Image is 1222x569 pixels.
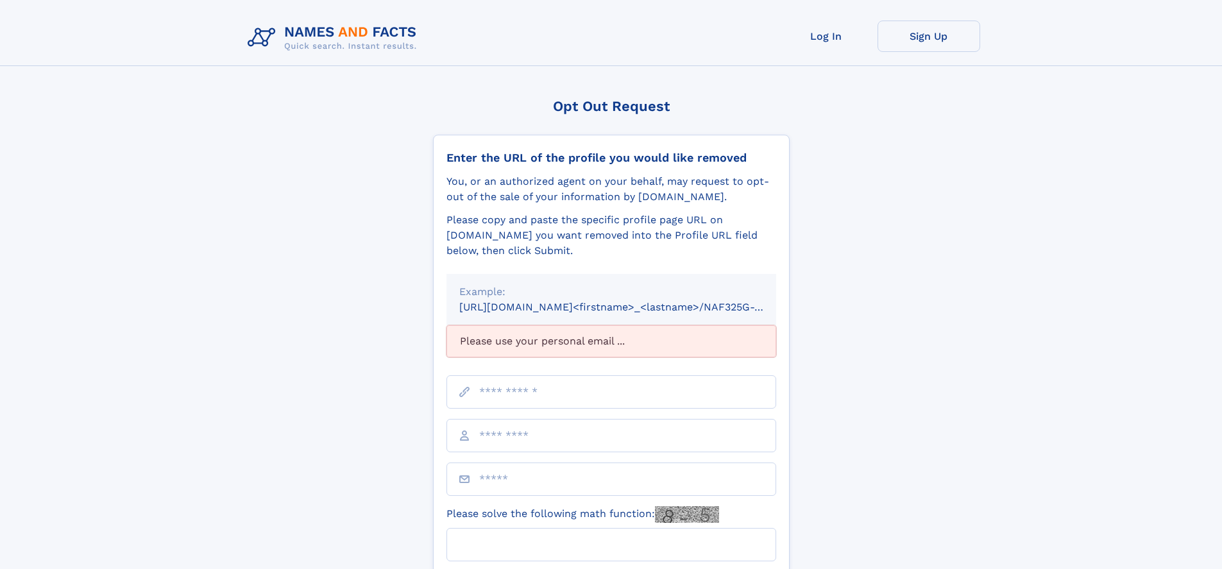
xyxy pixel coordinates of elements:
div: Please use your personal email ... [446,325,776,357]
div: Please copy and paste the specific profile page URL on [DOMAIN_NAME] you want removed into the Pr... [446,212,776,259]
div: Enter the URL of the profile you would like removed [446,151,776,165]
label: Please solve the following math function: [446,506,719,523]
small: [URL][DOMAIN_NAME]<firstname>_<lastname>/NAF325G-xxxxxxxx [459,301,801,313]
a: Sign Up [878,21,980,52]
img: Logo Names and Facts [242,21,427,55]
div: You, or an authorized agent on your behalf, may request to opt-out of the sale of your informatio... [446,174,776,205]
a: Log In [775,21,878,52]
div: Example: [459,284,763,300]
div: Opt Out Request [433,98,790,114]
